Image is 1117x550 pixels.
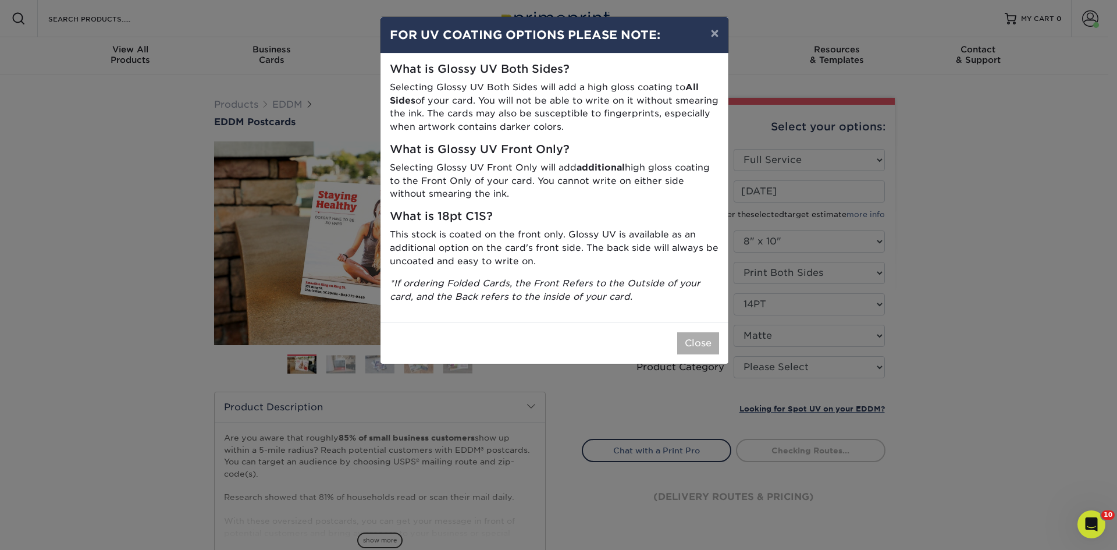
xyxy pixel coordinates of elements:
[1101,510,1115,520] span: 10
[390,210,719,223] h5: What is 18pt C1S?
[390,278,700,302] i: *If ordering Folded Cards, the Front Refers to the Outside of your card, and the Back refers to t...
[701,17,728,49] button: ×
[390,81,719,134] p: Selecting Glossy UV Both Sides will add a high gloss coating to of your card. You will not be abl...
[677,332,719,354] button: Close
[390,63,719,76] h5: What is Glossy UV Both Sides?
[390,143,719,157] h5: What is Glossy UV Front Only?
[390,81,699,106] strong: All Sides
[577,162,625,173] strong: additional
[390,161,719,201] p: Selecting Glossy UV Front Only will add high gloss coating to the Front Only of your card. You ca...
[390,26,719,44] h4: FOR UV COATING OPTIONS PLEASE NOTE:
[390,228,719,268] p: This stock is coated on the front only. Glossy UV is available as an additional option on the car...
[1077,510,1105,538] iframe: Intercom live chat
